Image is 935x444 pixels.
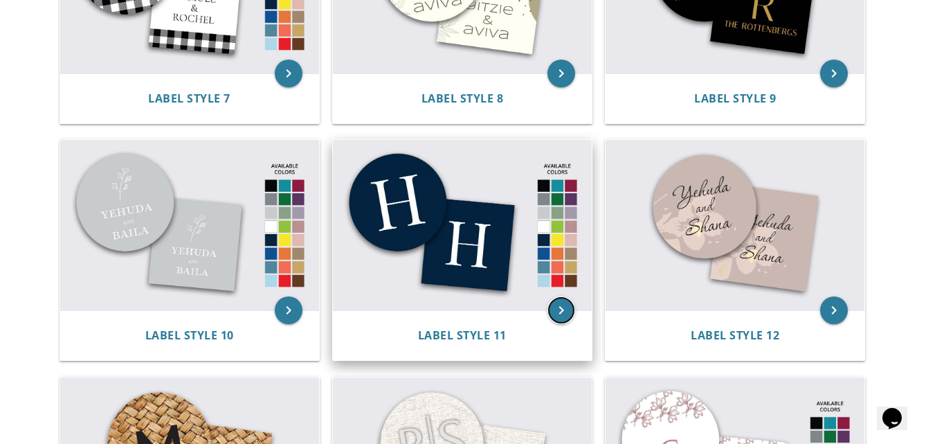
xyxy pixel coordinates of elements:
a: keyboard_arrow_right [820,296,848,324]
a: keyboard_arrow_right [275,60,302,87]
a: Label Style 10 [145,329,234,342]
span: Label Style 11 [418,328,507,343]
a: Label Style 8 [421,92,504,105]
img: Label Style 10 [60,140,319,310]
span: Label Style 7 [148,91,230,106]
a: Label Style 12 [691,329,779,342]
span: Label Style 8 [421,91,504,106]
span: Label Style 10 [145,328,234,343]
img: Label Style 11 [333,140,592,310]
span: Label Style 12 [691,328,779,343]
a: Label Style 9 [694,92,777,105]
span: Label Style 9 [694,91,777,106]
a: Label Style 7 [148,92,230,105]
a: keyboard_arrow_right [547,296,575,324]
a: keyboard_arrow_right [820,60,848,87]
img: Label Style 12 [606,140,864,310]
a: Label Style 11 [418,329,507,342]
iframe: chat widget [877,389,921,430]
a: keyboard_arrow_right [275,296,302,324]
a: keyboard_arrow_right [547,60,575,87]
